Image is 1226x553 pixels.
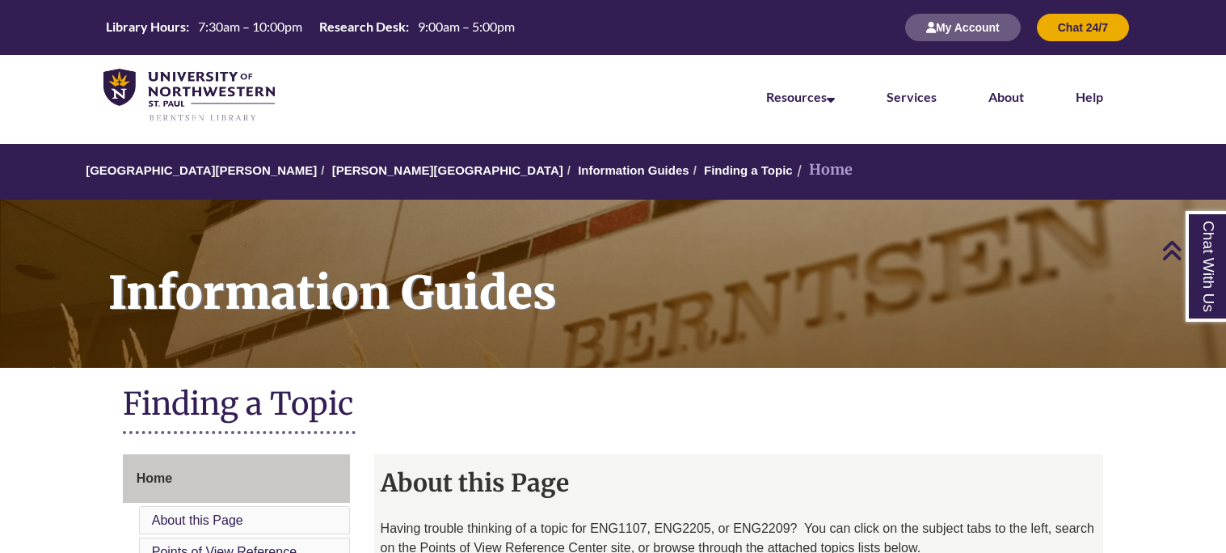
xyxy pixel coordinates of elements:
a: Finding a Topic [704,163,793,177]
h2: About this Page [374,462,1104,503]
a: About [988,89,1024,104]
a: Services [887,89,937,104]
button: Chat 24/7 [1037,14,1129,41]
span: Home [137,471,172,485]
img: UNWSP Library Logo [103,69,275,123]
a: Help [1076,89,1103,104]
a: Hours Today [99,18,521,37]
span: 7:30am – 10:00pm [198,19,302,34]
h1: Information Guides [91,200,1226,347]
a: [GEOGRAPHIC_DATA][PERSON_NAME] [86,163,317,177]
table: Hours Today [99,18,521,36]
th: Library Hours: [99,18,192,36]
button: My Account [905,14,1021,41]
a: Back to Top [1161,239,1222,261]
a: Information Guides [578,163,689,177]
a: Chat 24/7 [1037,20,1129,34]
a: My Account [905,20,1021,34]
a: Resources [766,89,835,104]
a: [PERSON_NAME][GEOGRAPHIC_DATA] [332,163,563,177]
a: Home [123,454,350,503]
th: Research Desk: [313,18,411,36]
li: Home [793,158,853,182]
span: 9:00am – 5:00pm [418,19,515,34]
a: About this Page [152,513,243,527]
h1: Finding a Topic [123,384,1104,427]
